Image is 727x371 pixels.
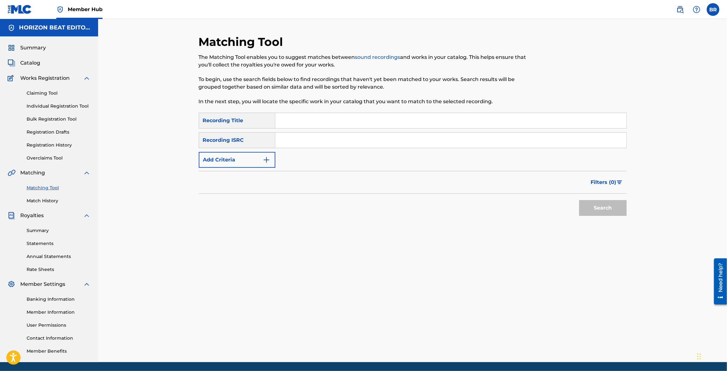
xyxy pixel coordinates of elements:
a: Public Search [674,3,686,16]
a: Match History [27,198,91,204]
a: User Permissions [27,322,91,329]
img: expand [83,169,91,177]
img: Catalog [8,59,15,67]
img: Top Rightsholder [56,6,64,13]
img: help [693,6,700,13]
a: Bulk Registration Tool [27,116,91,123]
img: Accounts [8,24,15,32]
a: Member Information [27,309,91,316]
a: Banking Information [27,296,91,303]
a: SummarySummary [8,44,46,52]
a: Individual Registration Tool [27,103,91,110]
a: Statements [27,240,91,247]
img: filter [617,180,622,184]
a: Overclaims Tool [27,155,91,161]
img: Matching [8,169,16,177]
div: User Menu [707,3,719,16]
img: Royalties [8,212,15,219]
img: search [676,6,684,13]
img: expand [83,74,91,82]
img: Works Registration [8,74,16,82]
span: Matching [20,169,45,177]
form: Search Form [199,113,627,219]
a: Claiming Tool [27,90,91,97]
iframe: Resource Center [709,256,727,307]
button: Add Criteria [199,152,275,168]
a: Annual Statements [27,253,91,260]
a: Summary [27,227,91,234]
img: expand [83,280,91,288]
span: Summary [20,44,46,52]
img: 9d2ae6d4665cec9f34b9.svg [263,156,270,164]
span: Filters ( 0 ) [591,179,617,186]
a: Registration History [27,142,91,148]
a: Rate Sheets [27,266,91,273]
div: Drag [697,347,701,366]
a: Contact Information [27,335,91,342]
img: MLC Logo [8,5,32,14]
span: Royalties [20,212,44,219]
p: To begin, use the search fields below to find recordings that haven't yet been matched to your wo... [199,76,528,91]
iframe: Chat Widget [695,341,727,371]
img: expand [83,212,91,219]
a: Member Benefits [27,348,91,355]
span: Member Settings [20,280,65,288]
p: The Matching Tool enables you to suggest matches between and works in your catalog. This helps en... [199,53,528,69]
p: In the next step, you will locate the specific work in your catalog that you want to match to the... [199,98,528,105]
h5: HORIZON BEAT EDITORA [19,24,91,31]
a: Registration Drafts [27,129,91,135]
span: Member Hub [68,6,103,13]
img: Summary [8,44,15,52]
img: Member Settings [8,280,15,288]
button: Filters (0) [587,174,627,190]
span: Catalog [20,59,40,67]
div: Help [690,3,703,16]
span: Works Registration [20,74,70,82]
h2: Matching Tool [199,35,286,49]
a: Matching Tool [27,185,91,191]
a: CatalogCatalog [8,59,40,67]
a: sound recordings [355,54,400,60]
